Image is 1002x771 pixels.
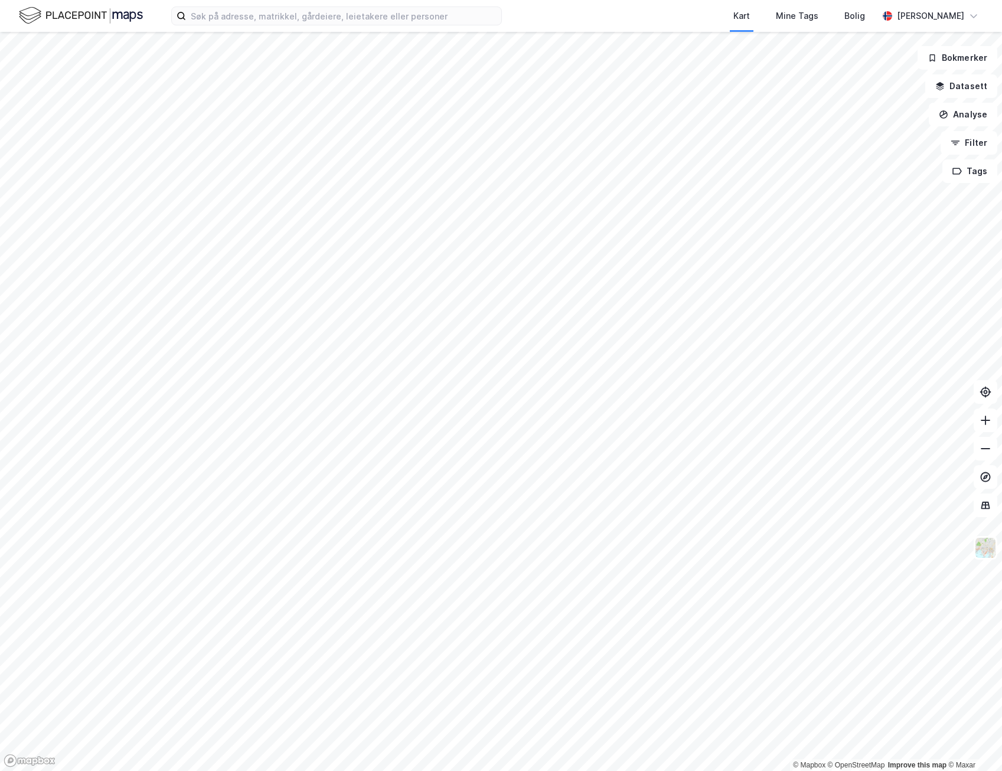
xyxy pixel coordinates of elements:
[776,9,818,23] div: Mine Tags
[844,9,865,23] div: Bolig
[974,537,997,559] img: Z
[929,103,997,126] button: Analyse
[918,46,997,70] button: Bokmerker
[4,754,56,767] a: Mapbox homepage
[943,714,1002,771] div: Kontrollprogram for chat
[942,159,997,183] button: Tags
[941,131,997,155] button: Filter
[19,5,143,26] img: logo.f888ab2527a4732fd821a326f86c7f29.svg
[897,9,964,23] div: [PERSON_NAME]
[733,9,750,23] div: Kart
[793,761,825,769] a: Mapbox
[925,74,997,98] button: Datasett
[888,761,946,769] a: Improve this map
[943,714,1002,771] iframe: Chat Widget
[186,7,501,25] input: Søk på adresse, matrikkel, gårdeiere, leietakere eller personer
[828,761,885,769] a: OpenStreetMap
